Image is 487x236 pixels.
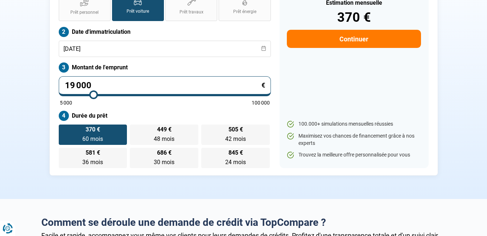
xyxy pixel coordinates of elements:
span: 36 mois [82,159,103,166]
span: 449 € [157,127,172,133]
span: 48 mois [154,135,174,142]
span: € [261,82,265,89]
input: jj/mm/aaaa [59,41,271,57]
label: Durée du prêt [59,111,271,121]
span: 686 € [157,150,172,156]
label: Date d'immatriculation [59,27,271,37]
span: 581 € [86,150,100,156]
span: 60 mois [82,135,103,142]
span: Prêt personnel [70,9,99,16]
span: Prêt énergie [233,9,256,15]
span: 845 € [228,150,243,156]
li: Trouvez la meilleure offre personnalisée pour vous [287,151,421,159]
span: 5 000 [60,100,72,105]
button: Continuer [287,30,421,48]
li: 100.000+ simulations mensuelles réussies [287,121,421,128]
span: 370 € [86,127,100,133]
h2: Comment se déroule une demande de crédit via TopCompare ? [41,216,446,229]
div: 370 € [287,11,421,24]
span: Prêt voiture [127,8,149,15]
span: 30 mois [154,159,174,166]
span: 24 mois [225,159,246,166]
label: Montant de l'emprunt [59,62,271,73]
span: 100 000 [252,100,270,105]
li: Maximisez vos chances de financement grâce à nos experts [287,133,421,147]
span: Prêt travaux [179,9,203,15]
span: 42 mois [225,135,246,142]
span: 505 € [228,127,243,133]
